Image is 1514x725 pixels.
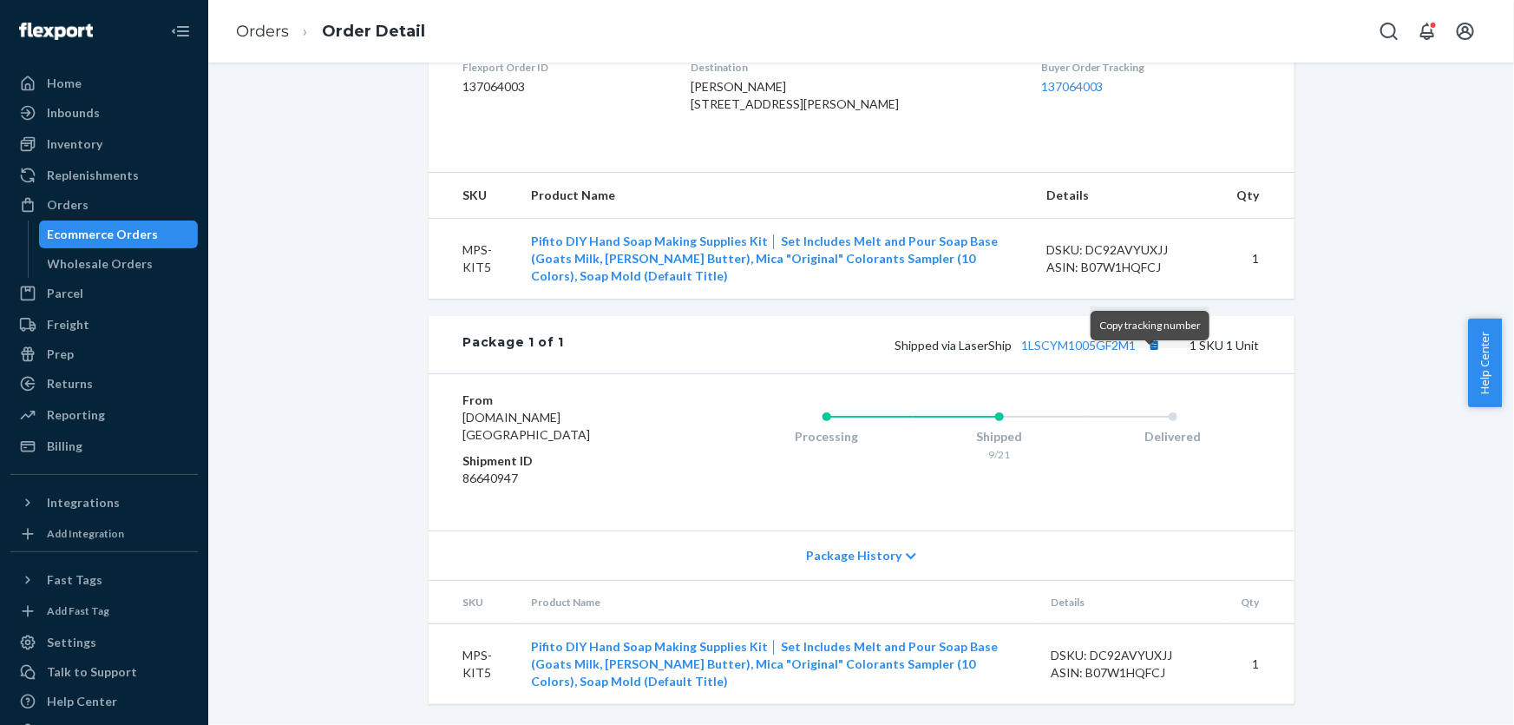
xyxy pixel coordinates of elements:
div: Prep [47,346,74,363]
div: Integrations [47,494,120,511]
a: Prep [10,340,198,368]
button: Fast Tags [10,566,198,594]
div: 1 SKU 1 Unit [564,333,1259,356]
div: Replenishments [47,167,139,184]
th: Qty [1222,173,1294,219]
div: Reporting [47,406,105,424]
span: Package History [806,547,901,564]
td: 1 [1227,624,1294,705]
div: Add Fast Tag [47,603,109,618]
dt: Shipment ID [463,452,671,470]
button: Open notifications [1410,14,1445,49]
a: Parcel [10,280,198,307]
div: Home [47,75,82,92]
dt: Flexport Order ID [463,60,664,75]
button: Open Search Box [1372,14,1406,49]
a: Replenishments [10,161,198,189]
a: Orders [10,191,198,219]
dd: 86640947 [463,470,671,487]
a: Settings [10,629,198,656]
a: Add Fast Tag [10,601,198,622]
a: Ecommerce Orders [39,221,199,248]
a: Inbounds [10,99,198,127]
th: Qty [1227,581,1294,624]
div: Inventory [47,135,102,153]
a: Wholesale Orders [39,250,199,278]
a: Returns [10,370,198,398]
div: 9/21 [913,447,1086,462]
span: Copy tracking number [1099,319,1201,332]
div: Settings [47,634,96,651]
button: Help Center [1468,319,1502,407]
a: Inventory [10,130,198,158]
a: Pifito DIY Hand Soap Making Supplies Kit │ Set Includes Melt and Pour Soap Base (Goats Milk, [PER... [531,234,998,283]
td: 1 [1222,219,1294,300]
div: Processing [740,428,914,445]
a: Home [10,69,198,97]
div: Package 1 of 1 [463,333,565,356]
span: Shipped via LaserShip [895,338,1166,353]
span: [PERSON_NAME] [STREET_ADDRESS][PERSON_NAME] [691,79,899,111]
div: Delivered [1086,428,1260,445]
td: MPS-KIT5 [429,219,518,300]
a: Add Integration [10,524,198,544]
div: DSKU: DC92AVYUXJJ [1051,647,1214,664]
button: Close Navigation [163,14,198,49]
div: Orders [47,196,88,214]
button: Integrations [10,489,198,517]
div: DSKU: DC92AVYUXJJ [1046,241,1209,259]
div: Add Integration [47,526,124,541]
div: Fast Tags [47,571,102,589]
th: Details [1037,581,1228,624]
th: SKU [429,173,518,219]
dt: From [463,392,671,409]
div: Wholesale Orders [48,255,154,273]
a: Freight [10,311,198,339]
img: Flexport logo [19,23,93,40]
ol: breadcrumbs [222,6,439,57]
button: Open account menu [1448,14,1483,49]
a: Pifito DIY Hand Soap Making Supplies Kit │ Set Includes Melt and Pour Soap Base (Goats Milk, [PER... [531,639,998,689]
div: Parcel [47,285,83,302]
dt: Destination [691,60,1013,75]
span: [DOMAIN_NAME] [GEOGRAPHIC_DATA] [463,410,591,442]
div: Inbounds [47,104,100,122]
div: Ecommerce Orders [48,226,159,243]
div: ASIN: B07W1HQFCJ [1051,664,1214,682]
div: ASIN: B07W1HQFCJ [1046,259,1209,276]
div: Returns [47,375,93,392]
div: Billing [47,438,82,455]
th: Product Name [517,173,1032,219]
a: Reporting [10,401,198,429]
div: Shipped [913,428,1086,445]
th: Details [1032,173,1223,219]
a: Orders [236,22,289,41]
th: SKU [429,581,518,624]
a: Talk to Support [10,658,198,686]
div: Talk to Support [47,663,137,681]
a: Help Center [10,688,198,715]
a: 137064003 [1041,79,1104,94]
a: Order Detail [322,22,425,41]
div: Freight [47,316,89,333]
div: Help Center [47,693,117,710]
a: 1LSCYM1005GF2M1 [1022,338,1137,353]
dd: 137064003 [463,78,664,96]
a: Billing [10,432,198,460]
dt: Buyer Order Tracking [1041,60,1260,75]
th: Product Name [517,581,1037,624]
td: MPS-KIT5 [429,624,518,705]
